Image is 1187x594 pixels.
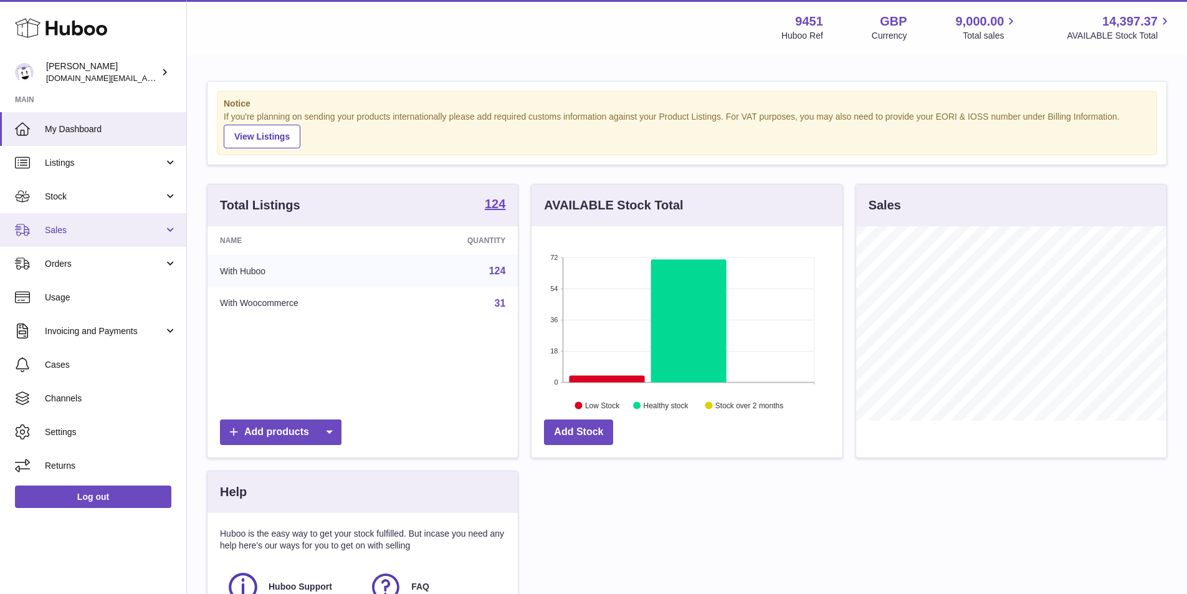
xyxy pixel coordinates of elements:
text: 36 [551,316,558,323]
a: 124 [489,266,506,276]
h3: Help [220,484,247,501]
div: [PERSON_NAME] [46,60,158,84]
div: Currency [872,30,907,42]
span: Orders [45,258,164,270]
text: Low Stock [585,401,620,410]
strong: GBP [880,13,907,30]
text: Healthy stock [644,401,689,410]
a: Log out [15,486,171,508]
span: FAQ [411,581,429,593]
h3: Total Listings [220,197,300,214]
img: amir.ch@gmail.com [15,63,34,82]
h3: Sales [869,197,901,214]
span: [DOMAIN_NAME][EMAIL_ADDRESS][DOMAIN_NAME] [46,73,248,83]
span: My Dashboard [45,123,177,135]
span: Returns [45,460,177,472]
span: Sales [45,224,164,236]
text: 0 [555,378,558,386]
th: Quantity [400,226,518,255]
td: With Woocommerce [207,287,400,320]
span: Usage [45,292,177,304]
td: With Huboo [207,255,400,287]
a: 14,397.37 AVAILABLE Stock Total [1067,13,1172,42]
strong: 9451 [795,13,823,30]
th: Name [207,226,400,255]
span: Huboo Support [269,581,332,593]
p: Huboo is the easy way to get your stock fulfilled. But incase you need any help here's our ways f... [220,528,505,552]
a: 124 [485,198,505,213]
strong: Notice [224,98,1150,110]
a: View Listings [224,125,300,148]
a: Add products [220,419,341,445]
text: 18 [551,347,558,355]
span: Listings [45,157,164,169]
span: 9,000.00 [956,13,1004,30]
h3: AVAILABLE Stock Total [544,197,683,214]
text: 54 [551,285,558,292]
a: Add Stock [544,419,613,445]
text: 72 [551,254,558,261]
strong: 124 [485,198,505,210]
div: If you're planning on sending your products internationally please add required customs informati... [224,111,1150,148]
span: AVAILABLE Stock Total [1067,30,1172,42]
text: Stock over 2 months [715,401,783,410]
span: Invoicing and Payments [45,325,164,337]
span: Settings [45,426,177,438]
div: Huboo Ref [781,30,823,42]
a: 9,000.00 Total sales [956,13,1019,42]
span: Cases [45,359,177,371]
span: Stock [45,191,164,203]
span: Channels [45,393,177,405]
span: Total sales [963,30,1018,42]
a: 31 [495,298,506,309]
span: 14,397.37 [1102,13,1158,30]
